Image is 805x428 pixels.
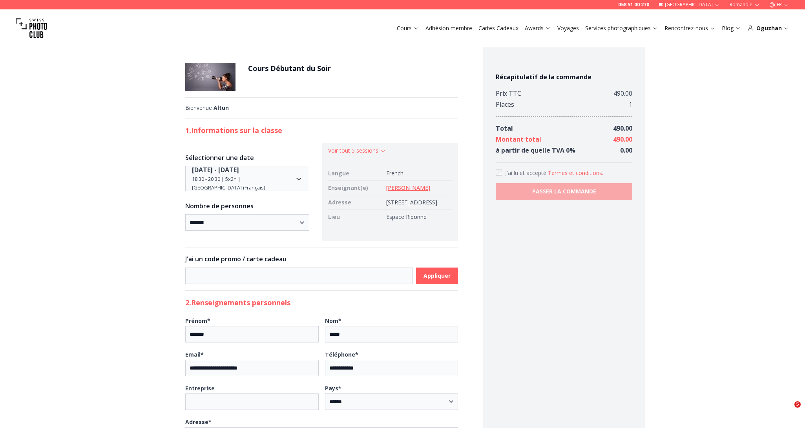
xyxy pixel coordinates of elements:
b: Altun [214,104,229,111]
h1: Cours Débutant du Soir [248,63,331,74]
td: Espace Riponne [383,210,452,224]
b: Prénom * [185,317,210,324]
b: PASSER LA COMMANDE [532,188,596,195]
a: [PERSON_NAME] [386,184,430,191]
h3: Sélectionner une date [185,153,309,162]
h2: 1. Informations sur la classe [185,125,458,136]
td: Enseignant(e) [328,181,383,195]
a: Cartes Cadeaux [478,24,518,32]
button: Blog [719,23,744,34]
span: 5 [794,401,801,408]
button: Accept termsJ'ai lu et accepté [548,169,603,177]
button: Date [185,166,309,191]
div: Oguzhan [747,24,789,32]
b: Pays * [325,384,341,392]
div: à partir de quelle TVA 0 % [496,145,575,156]
input: Accept terms [496,169,502,176]
div: 490.00 [613,88,632,99]
div: Places [496,99,514,110]
button: Adhésion membre [422,23,475,34]
h2: 2. Renseignements personnels [185,297,458,308]
img: Cours Débutant du Soir [185,63,235,91]
b: Entreprise [185,384,215,392]
td: Lieu [328,210,383,224]
b: Adresse * [185,418,212,426]
a: Cours [397,24,419,32]
b: Téléphone * [325,351,358,358]
b: Nom * [325,317,341,324]
div: Montant total [496,134,541,145]
a: Awards [525,24,551,32]
button: Awards [522,23,554,34]
div: 1 [629,99,632,110]
a: Adhésion membre [425,24,472,32]
div: Total [496,123,513,134]
a: Blog [722,24,741,32]
td: [STREET_ADDRESS] [383,195,452,210]
iframe: Intercom live chat [778,401,797,420]
span: 0.00 [620,146,632,155]
img: Swiss photo club [16,13,47,44]
a: Voyages [557,24,579,32]
h3: Nombre de personnes [185,201,309,211]
input: Entreprise [185,393,319,410]
div: Bienvenue [185,104,458,112]
button: Services photographiques [582,23,661,34]
input: Prénom* [185,326,319,342]
select: Pays* [325,393,458,410]
span: J'ai lu et accepté [505,169,548,177]
h3: J'ai un code promo / carte cadeau [185,254,458,264]
input: Téléphone* [325,360,458,376]
td: Adresse [328,195,383,210]
div: Prix TTC [496,88,521,99]
span: 490.00 [613,135,632,144]
button: Appliquer [416,268,458,284]
a: Rencontrez-nous [664,24,716,32]
button: PASSER LA COMMANDE [496,183,632,200]
b: Appliquer [423,272,451,280]
input: Email* [185,360,319,376]
button: Cours [394,23,422,34]
a: Services photographiques [585,24,658,32]
td: Langue [328,166,383,181]
button: Voir tout 5 sessions [328,147,386,155]
button: Voyages [554,23,582,34]
button: Rencontrez-nous [661,23,719,34]
td: French [383,166,452,181]
a: 058 51 00 270 [618,2,649,8]
h4: Récapitulatif de la commande [496,72,632,82]
button: Cartes Cadeaux [475,23,522,34]
b: Email * [185,351,204,358]
span: 490.00 [613,124,632,133]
